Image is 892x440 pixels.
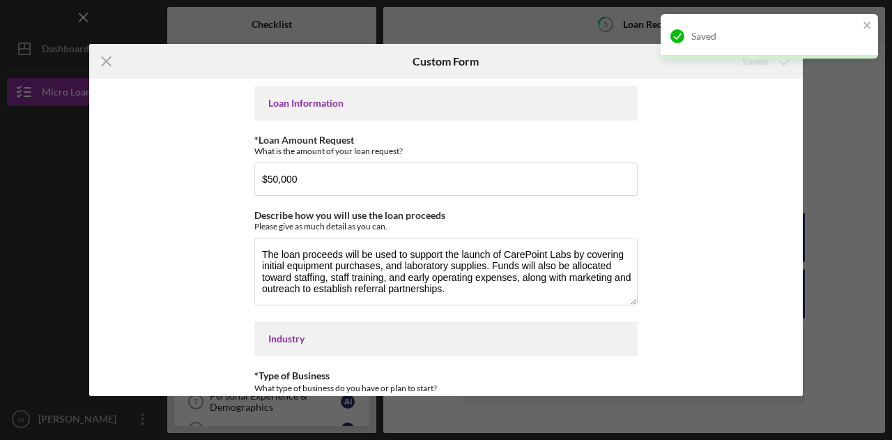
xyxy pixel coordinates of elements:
button: close [863,20,872,33]
div: *Type of Business [254,370,638,381]
div: What is the amount of your loan request? [254,146,638,156]
div: Saved [691,31,859,42]
div: Industry [268,333,624,344]
div: Loan Information [268,98,624,109]
div: Please give as much detail as you can. [254,221,638,232]
label: Describe how you will use the loan proceeds [254,209,445,221]
h6: Custom Form [413,55,479,68]
div: What type of business do you have or plan to start? [254,381,638,399]
textarea: The loan proceeds will be used to support the launch of CarePoint Labs by covering initial equipm... [254,238,638,305]
label: *Loan Amount Request [254,134,354,146]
